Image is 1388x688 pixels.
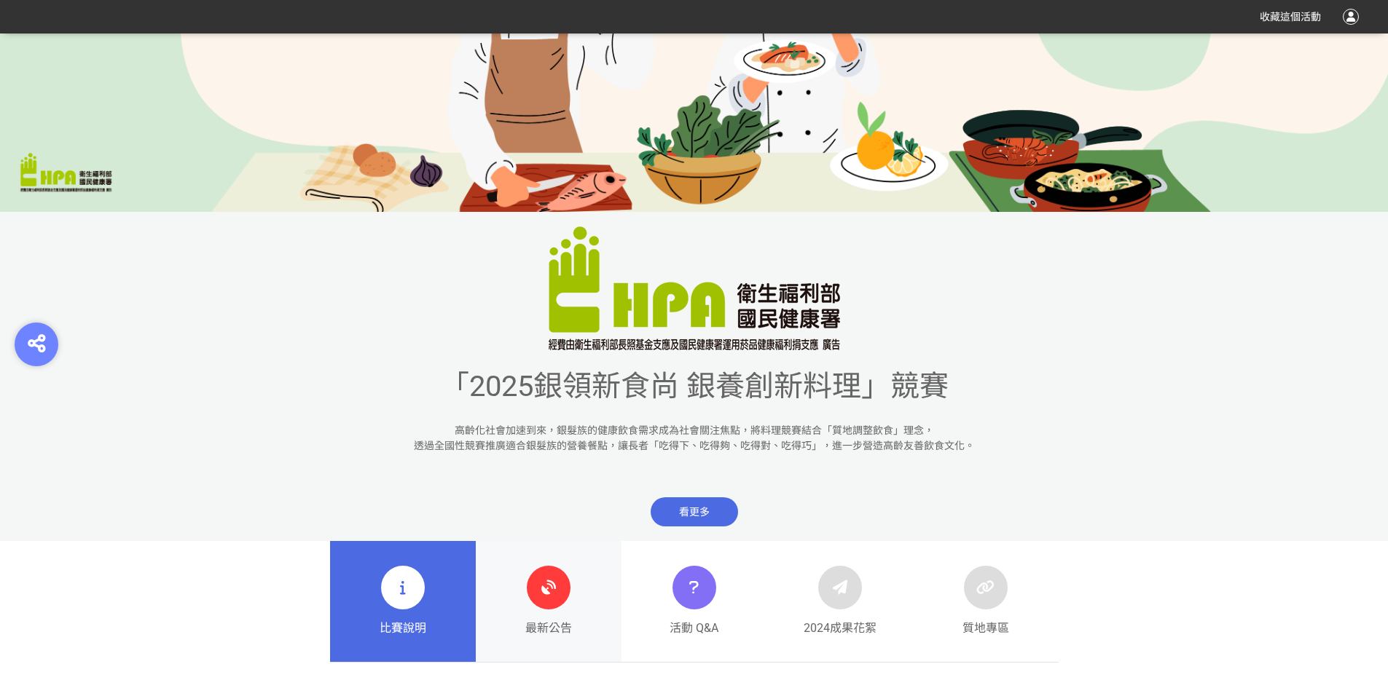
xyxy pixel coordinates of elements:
span: 「2025銀領新食尚 銀養創新料理」競賽 [440,369,949,403]
a: 質地專區 [913,541,1059,662]
span: 最新公告 [525,620,572,637]
a: 比賽說明 [330,541,476,662]
span: 收藏這個活動 [1260,11,1321,23]
a: 2024成果花絮 [767,541,913,662]
span: 活動 Q&A [670,620,718,637]
span: 2024成果花絮 [804,620,877,637]
span: 看更多 [651,497,738,526]
a: 「2025銀領新食尚 銀養創新料理」競賽 [440,390,949,398]
img: 「2025銀領新食尚 銀養創新料理」競賽 [549,226,840,350]
span: 比賽說明 [380,620,426,637]
a: 最新公告 [476,541,622,662]
a: 活動 Q&A [622,541,767,662]
span: 質地專區 [962,620,1009,637]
